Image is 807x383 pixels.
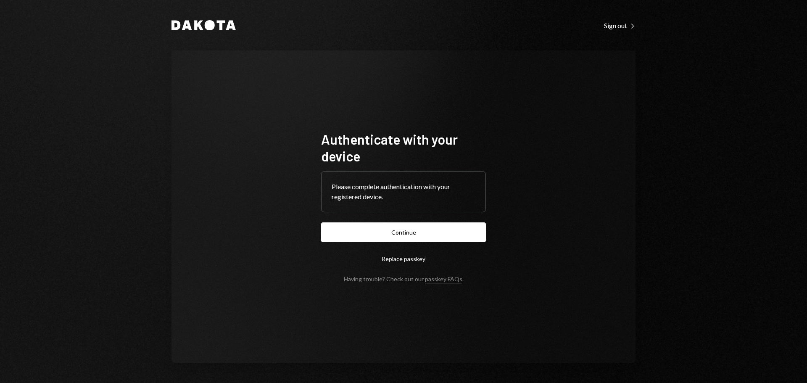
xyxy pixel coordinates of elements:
[332,182,475,202] div: Please complete authentication with your registered device.
[321,249,486,269] button: Replace passkey
[321,222,486,242] button: Continue
[321,131,486,164] h1: Authenticate with your device
[344,275,464,283] div: Having trouble? Check out our .
[604,21,636,30] a: Sign out
[425,275,462,283] a: passkey FAQs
